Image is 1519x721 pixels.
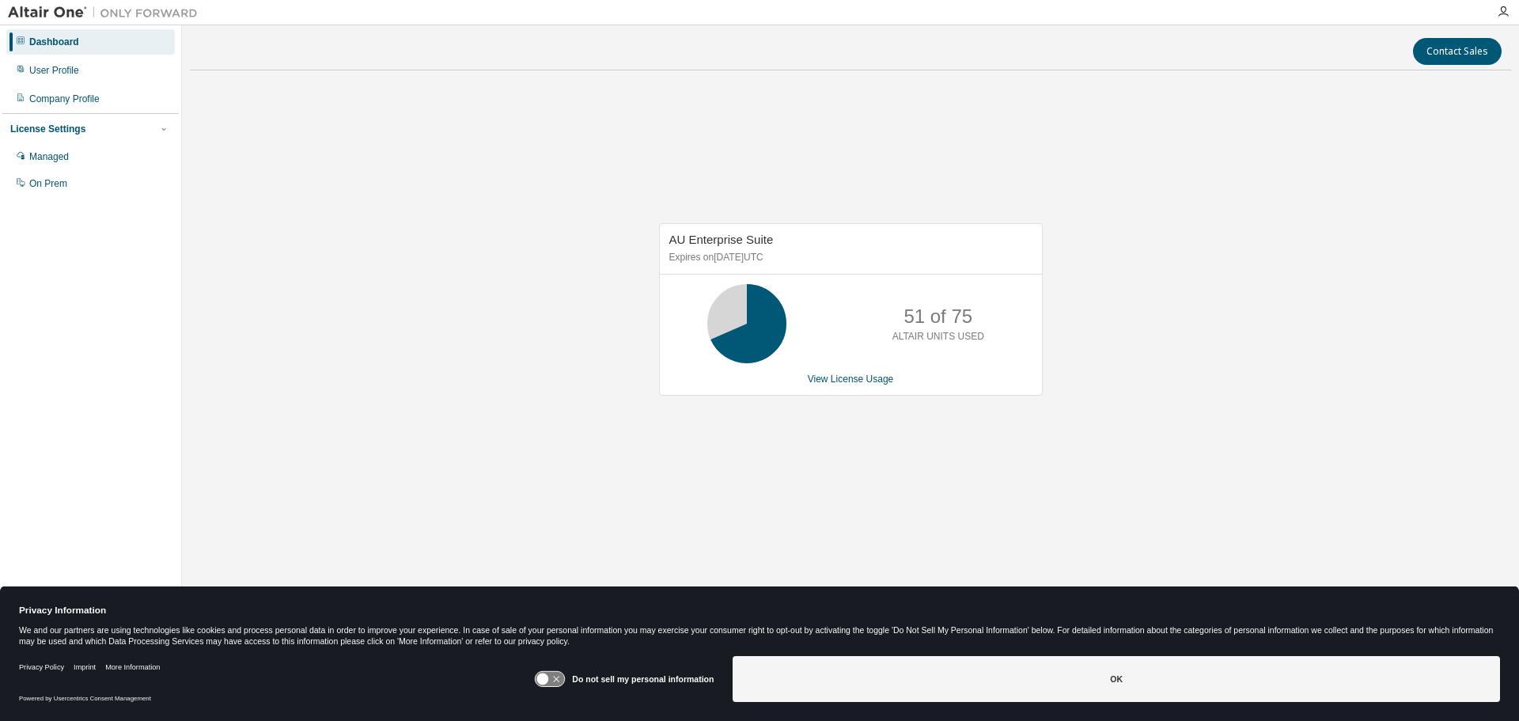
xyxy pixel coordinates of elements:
[669,251,1028,264] p: Expires on [DATE] UTC
[8,5,206,21] img: Altair One
[29,177,67,190] div: On Prem
[1413,38,1502,65] button: Contact Sales
[29,93,100,105] div: Company Profile
[892,330,984,343] p: ALTAIR UNITS USED
[669,233,774,246] span: AU Enterprise Suite
[808,374,894,385] a: View License Usage
[29,150,69,163] div: Managed
[29,64,79,77] div: User Profile
[10,123,85,135] div: License Settings
[29,36,79,48] div: Dashboard
[903,303,972,330] p: 51 of 75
